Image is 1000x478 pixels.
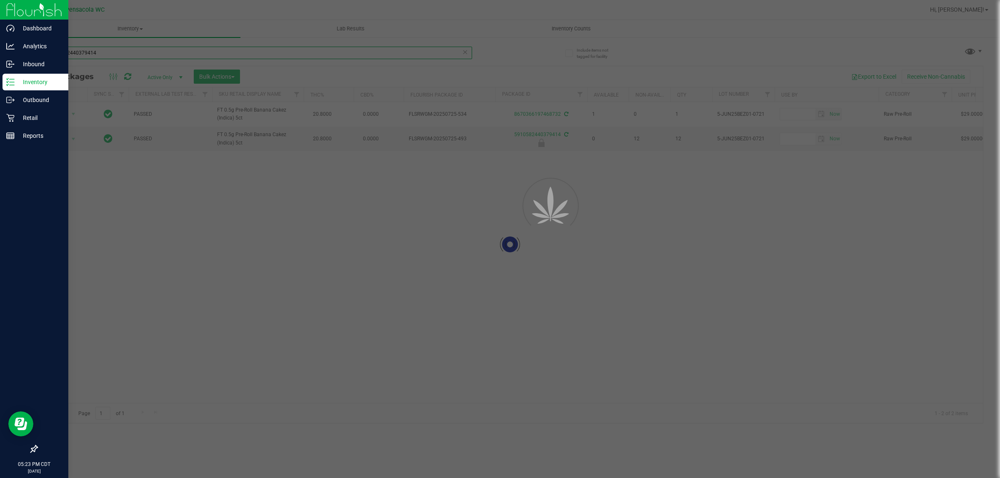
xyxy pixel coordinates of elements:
[15,77,65,87] p: Inventory
[4,461,65,468] p: 05:23 PM CDT
[6,60,15,68] inline-svg: Inbound
[15,59,65,69] p: Inbound
[6,114,15,122] inline-svg: Retail
[6,132,15,140] inline-svg: Reports
[15,95,65,105] p: Outbound
[6,96,15,104] inline-svg: Outbound
[8,411,33,436] iframe: Resource center
[6,78,15,86] inline-svg: Inventory
[15,113,65,123] p: Retail
[15,23,65,33] p: Dashboard
[15,41,65,51] p: Analytics
[6,42,15,50] inline-svg: Analytics
[6,24,15,32] inline-svg: Dashboard
[4,468,65,474] p: [DATE]
[15,131,65,141] p: Reports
